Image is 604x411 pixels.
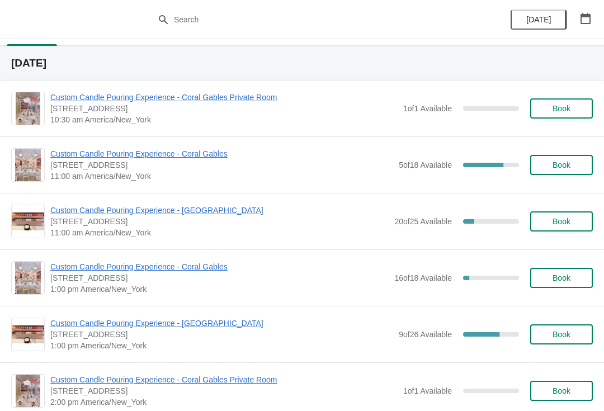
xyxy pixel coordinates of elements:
[553,273,570,282] span: Book
[553,217,570,226] span: Book
[50,329,393,340] span: [STREET_ADDRESS]
[530,268,593,288] button: Book
[530,155,593,175] button: Book
[530,211,593,232] button: Book
[50,205,389,216] span: Custom Candle Pouring Experience - [GEOGRAPHIC_DATA]
[50,103,398,114] span: [STREET_ADDRESS]
[50,284,389,295] span: 1:00 pm America/New_York
[16,375,40,407] img: Custom Candle Pouring Experience - Coral Gables Private Room | 154 Giralda Avenue, Coral Gables, ...
[530,98,593,119] button: Book
[553,386,570,395] span: Book
[50,114,398,125] span: 10:30 am America/New_York
[50,396,398,408] span: 2:00 pm America/New_York
[50,340,393,351] span: 1:00 pm America/New_York
[15,149,41,181] img: Custom Candle Pouring Experience - Coral Gables | 154 Giralda Avenue, Coral Gables, FL, USA | 11:...
[12,325,44,344] img: Custom Candle Pouring Experience - Fort Lauderdale | 914 East Las Olas Boulevard, Fort Lauderdale...
[399,160,452,169] span: 5 of 18 Available
[394,273,452,282] span: 16 of 18 Available
[526,15,551,24] span: [DATE]
[50,148,393,159] span: Custom Candle Pouring Experience - Coral Gables
[16,92,40,125] img: Custom Candle Pouring Experience - Coral Gables Private Room | 154 Giralda Avenue, Coral Gables, ...
[173,10,453,30] input: Search
[50,216,389,227] span: [STREET_ADDRESS]
[553,160,570,169] span: Book
[50,261,389,272] span: Custom Candle Pouring Experience - Coral Gables
[403,386,452,395] span: 1 of 1 Available
[50,227,389,238] span: 11:00 am America/New_York
[553,330,570,339] span: Book
[403,104,452,113] span: 1 of 1 Available
[50,171,393,182] span: 11:00 am America/New_York
[511,10,567,30] button: [DATE]
[530,381,593,401] button: Book
[15,262,41,294] img: Custom Candle Pouring Experience - Coral Gables | 154 Giralda Avenue, Coral Gables, FL, USA | 1:0...
[399,330,452,339] span: 9 of 26 Available
[50,159,393,171] span: [STREET_ADDRESS]
[394,217,452,226] span: 20 of 25 Available
[50,318,393,329] span: Custom Candle Pouring Experience - [GEOGRAPHIC_DATA]
[50,272,389,284] span: [STREET_ADDRESS]
[11,58,593,69] h2: [DATE]
[50,385,398,396] span: [STREET_ADDRESS]
[50,92,398,103] span: Custom Candle Pouring Experience - Coral Gables Private Room
[12,212,44,231] img: Custom Candle Pouring Experience - Fort Lauderdale | 914 East Las Olas Boulevard, Fort Lauderdale...
[553,104,570,113] span: Book
[50,374,398,385] span: Custom Candle Pouring Experience - Coral Gables Private Room
[530,324,593,344] button: Book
